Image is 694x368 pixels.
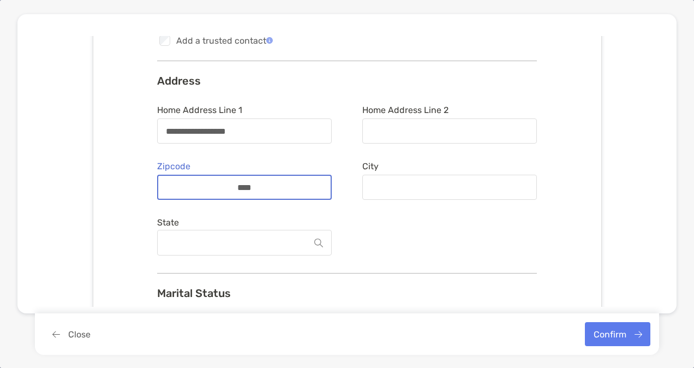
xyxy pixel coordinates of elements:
input: Zipcode [201,183,288,192]
h3: Address [157,74,537,87]
span: Zipcode [157,161,332,171]
img: Search Icon [314,239,323,247]
span: Home Address Line 1 [157,105,332,115]
span: Home Address Line 2 [362,105,537,115]
span: City [362,161,537,171]
input: City [363,183,536,192]
input: Home Address Line 2 [363,127,536,136]
input: Home Address Line 1 [158,127,331,136]
label: State [157,217,332,228]
h3: Marital Status [157,287,537,300]
img: Add a trusted contact [266,37,273,44]
span: Add a trusted contact [176,35,273,46]
button: Close [44,322,99,346]
button: Confirm [585,322,650,346]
